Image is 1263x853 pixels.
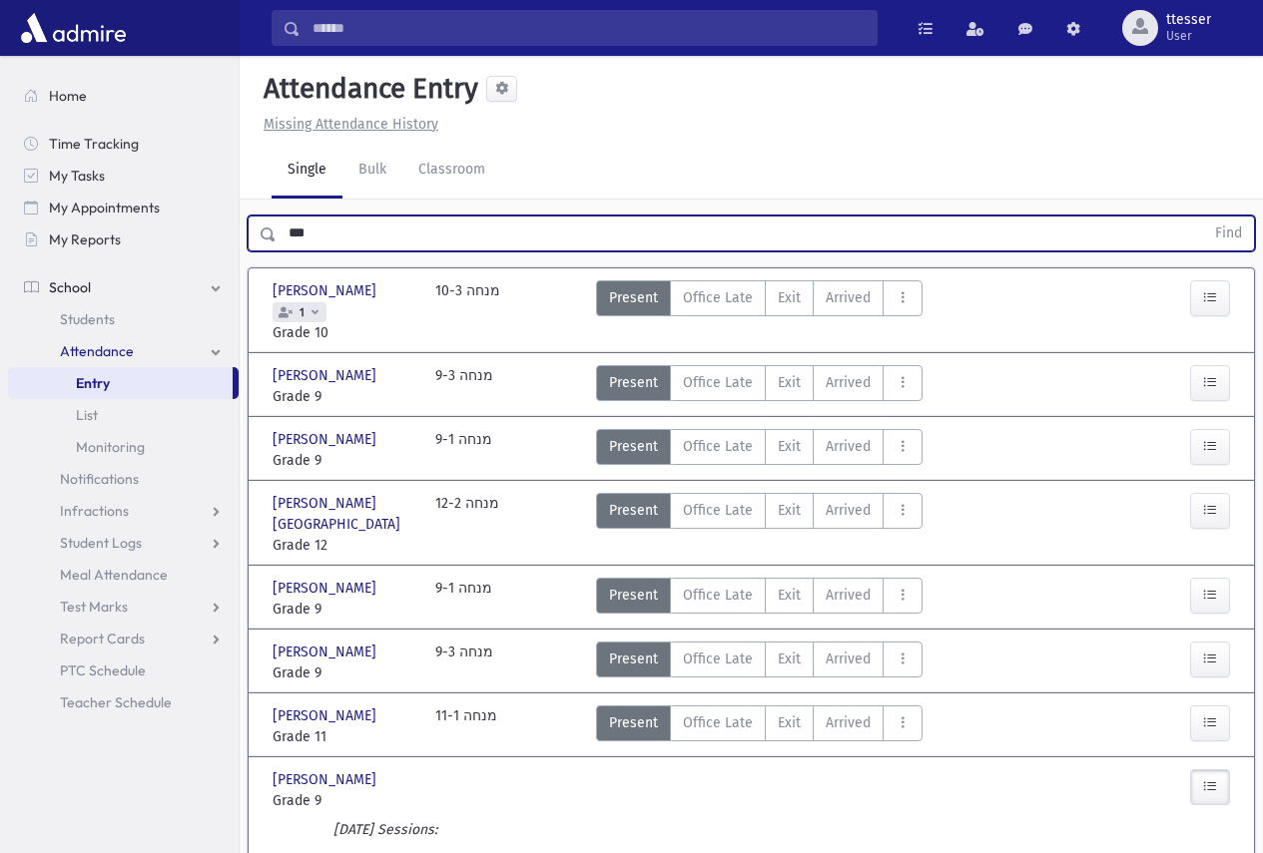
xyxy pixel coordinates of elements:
div: 9-3 מנחה [435,641,493,683]
span: Office Late [683,585,753,606]
span: Arrived [826,585,871,606]
span: [PERSON_NAME] [273,641,380,662]
span: Monitoring [76,438,145,456]
span: Grade 11 [273,726,415,747]
a: Teacher Schedule [8,686,239,718]
a: Notifications [8,463,239,495]
span: Time Tracking [49,135,139,153]
a: Time Tracking [8,128,239,160]
span: Infractions [60,502,129,520]
a: Report Cards [8,623,239,654]
a: Meal Attendance [8,559,239,591]
span: ttesser [1166,12,1211,28]
div: AttTypes [596,641,923,683]
div: 9-1 מנחה [435,429,492,471]
span: Grade 9 [273,386,415,407]
span: [PERSON_NAME] [273,365,380,386]
a: Home [8,80,239,112]
div: 9-1 מנחה [435,578,492,620]
span: Office Late [683,712,753,733]
span: List [76,406,98,424]
span: Present [609,436,658,457]
span: School [49,278,91,296]
span: Attendance [60,342,134,360]
a: My Reports [8,223,239,255]
span: Office Late [683,648,753,669]
span: [PERSON_NAME] [273,280,380,301]
span: Arrived [826,372,871,393]
span: Office Late [683,500,753,521]
div: 12-2 מנחה [435,493,499,556]
span: Grade 9 [273,662,415,683]
a: Attendance [8,335,239,367]
span: Exit [778,372,801,393]
button: Find [1203,216,1254,250]
span: Present [609,287,658,308]
span: Office Late [683,287,753,308]
span: Test Marks [60,598,128,616]
div: AttTypes [596,429,923,471]
span: Present [609,372,658,393]
span: [PERSON_NAME] [273,705,380,726]
span: Present [609,712,658,733]
span: Student Logs [60,534,142,552]
span: Exit [778,500,801,521]
span: Entry [76,374,110,392]
span: Grade 9 [273,599,415,620]
span: Exit [778,585,801,606]
div: AttTypes [596,493,923,556]
span: PTC Schedule [60,661,146,679]
span: Grade 12 [273,535,415,556]
a: Entry [8,367,233,399]
div: 9-3 מנחה [435,365,493,407]
div: 11-1 מנחה [435,705,497,747]
a: List [8,399,239,431]
span: My Tasks [49,167,105,185]
span: Exit [778,287,801,308]
span: Meal Attendance [60,566,168,584]
div: AttTypes [596,365,923,407]
a: Bulk [342,143,402,199]
a: My Tasks [8,160,239,192]
span: Grade 9 [273,450,415,471]
span: [PERSON_NAME][GEOGRAPHIC_DATA] [273,493,415,535]
a: Classroom [402,143,501,199]
div: 10-3 מנחה [435,280,500,343]
a: Missing Attendance History [256,116,438,133]
span: [PERSON_NAME] [273,429,380,450]
span: Exit [778,436,801,457]
input: Search [301,10,877,46]
i: [DATE] Sessions: [333,821,437,838]
a: PTC Schedule [8,654,239,686]
span: Arrived [826,500,871,521]
span: Office Late [683,372,753,393]
span: 1 [296,306,309,319]
span: Exit [778,712,801,733]
span: Office Late [683,436,753,457]
span: My Reports [49,230,121,248]
span: Present [609,585,658,606]
img: AdmirePro [16,8,131,48]
span: Exit [778,648,801,669]
a: School [8,271,239,303]
u: Missing Attendance History [264,116,438,133]
span: Grade 10 [273,322,415,343]
span: Teacher Schedule [60,693,172,711]
span: Arrived [826,712,871,733]
a: My Appointments [8,192,239,223]
span: Arrived [826,648,871,669]
h5: Attendance Entry [256,72,478,106]
a: Monitoring [8,431,239,463]
a: Student Logs [8,527,239,559]
span: Arrived [826,287,871,308]
a: Infractions [8,495,239,527]
span: Present [609,500,658,521]
div: AttTypes [596,280,923,343]
span: Present [609,648,658,669]
div: AttTypes [596,705,923,747]
span: Report Cards [60,630,145,647]
span: Arrived [826,436,871,457]
span: Grade 9 [273,790,415,811]
span: Home [49,87,87,105]
span: Notifications [60,470,139,488]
